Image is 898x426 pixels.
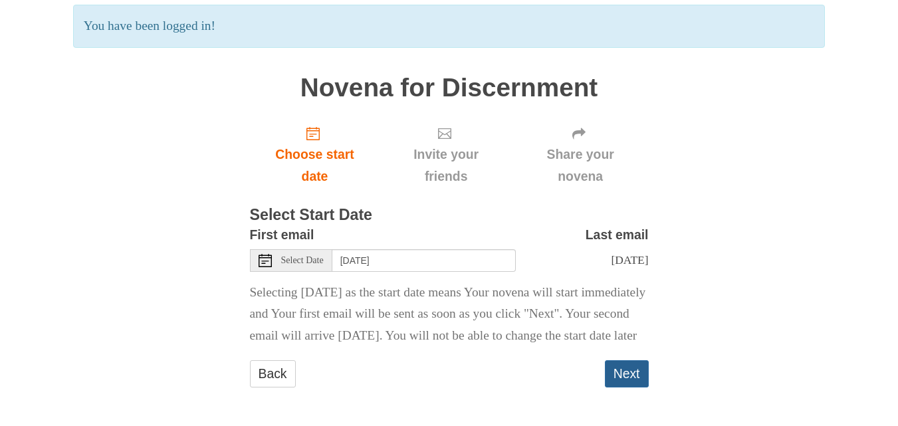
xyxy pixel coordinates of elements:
span: Select Date [281,256,324,265]
p: You have been logged in! [73,5,825,48]
div: Click "Next" to confirm your start date first. [380,115,512,194]
label: Last email [586,224,649,246]
span: Choose start date [263,144,367,187]
button: Next [605,360,649,387]
h3: Select Start Date [250,207,649,224]
p: Selecting [DATE] as the start date means Your novena will start immediately and Your first email ... [250,282,649,348]
span: Invite your friends [393,144,499,187]
input: Use the arrow keys to pick a date [332,249,516,272]
label: First email [250,224,314,246]
h1: Novena for Discernment [250,74,649,102]
a: Choose start date [250,115,380,194]
span: Share your novena [526,144,635,187]
span: [DATE] [611,253,648,266]
a: Back [250,360,296,387]
div: Click "Next" to confirm your start date first. [512,115,649,194]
